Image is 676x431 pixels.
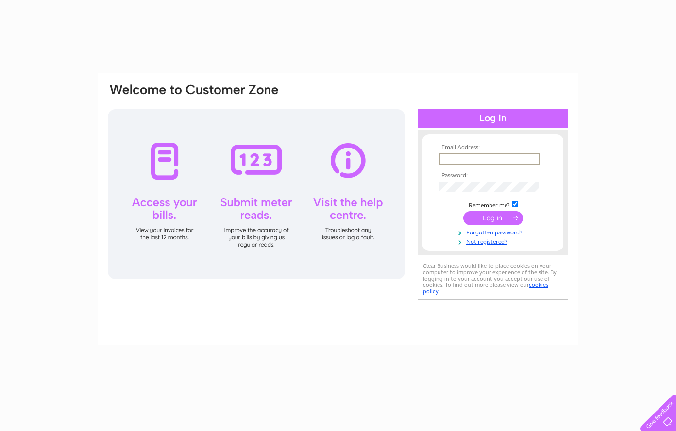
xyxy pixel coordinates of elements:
[439,236,549,246] a: Not registered?
[439,227,549,236] a: Forgotten password?
[463,211,523,225] input: Submit
[437,172,549,179] th: Password:
[418,258,568,300] div: Clear Business would like to place cookies on your computer to improve your experience of the sit...
[423,282,548,295] a: cookies policy
[437,199,549,209] td: Remember me?
[437,144,549,151] th: Email Address:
